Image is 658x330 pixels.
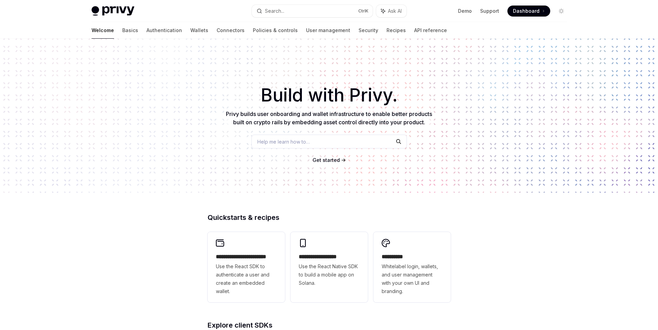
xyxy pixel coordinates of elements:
[313,157,340,163] span: Get started
[376,5,407,17] button: Ask AI
[290,232,368,302] a: **** **** **** ***Use the React Native SDK to build a mobile app on Solana.
[92,6,134,16] img: light logo
[299,262,360,287] span: Use the React Native SDK to build a mobile app on Solana.
[208,322,273,329] span: Explore client SDKs
[190,22,208,39] a: Wallets
[388,8,402,14] span: Ask AI
[359,22,378,39] a: Security
[216,262,277,295] span: Use the React SDK to authenticate a user and create an embedded wallet.
[146,22,182,39] a: Authentication
[253,22,298,39] a: Policies & controls
[252,5,373,17] button: Search...CtrlK
[208,214,279,221] span: Quickstarts & recipes
[265,7,284,15] div: Search...
[480,8,499,14] a: Support
[556,6,567,17] button: Toggle dark mode
[257,138,310,145] span: Help me learn how to…
[217,22,245,39] a: Connectors
[513,8,540,14] span: Dashboard
[306,22,350,39] a: User management
[414,22,447,39] a: API reference
[373,232,451,302] a: **** *****Whitelabel login, wallets, and user management with your own UI and branding.
[358,8,369,14] span: Ctrl K
[92,22,114,39] a: Welcome
[507,6,550,17] a: Dashboard
[387,22,406,39] a: Recipes
[261,89,398,101] span: Build with Privy.
[382,262,442,295] span: Whitelabel login, wallets, and user management with your own UI and branding.
[458,8,472,14] a: Demo
[226,110,432,126] span: Privy builds user onboarding and wallet infrastructure to enable better products built on crypto ...
[313,157,340,164] a: Get started
[122,22,138,39] a: Basics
